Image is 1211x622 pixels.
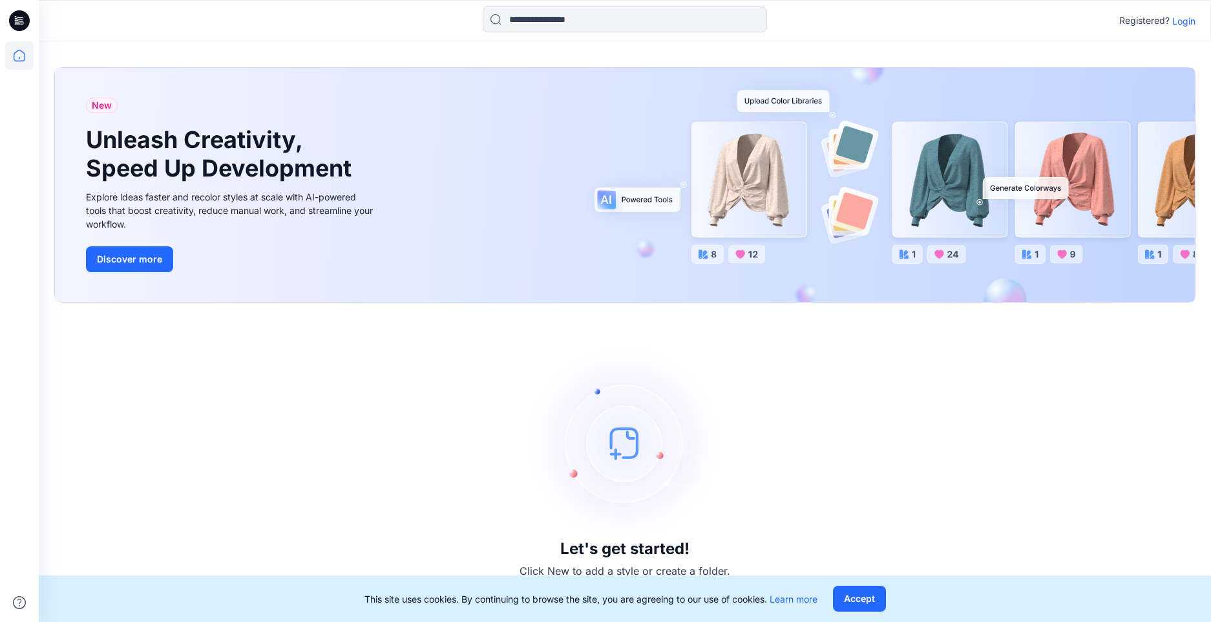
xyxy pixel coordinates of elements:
p: Registered? [1119,13,1170,28]
a: Learn more [770,594,817,605]
p: Login [1172,14,1195,28]
span: New [92,98,112,113]
div: Explore ideas faster and recolor styles at scale with AI-powered tools that boost creativity, red... [86,190,377,231]
h1: Unleash Creativity, Speed Up Development [86,126,357,182]
img: empty-state-image.svg [528,346,722,540]
button: Accept [833,586,886,612]
p: Click New to add a style or create a folder. [520,563,730,579]
a: Discover more [86,246,377,272]
button: Discover more [86,246,173,272]
p: This site uses cookies. By continuing to browse the site, you are agreeing to our use of cookies. [364,592,817,606]
h3: Let's get started! [560,540,690,558]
